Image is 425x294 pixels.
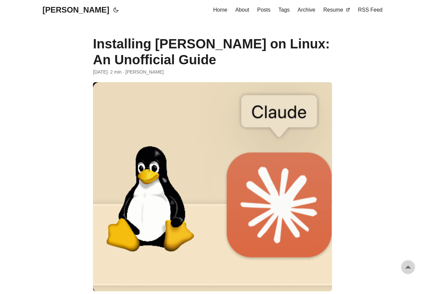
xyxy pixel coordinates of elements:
[213,7,227,13] span: Home
[358,7,382,13] span: RSS Feed
[257,7,271,13] span: Posts
[235,7,249,13] span: About
[401,260,415,274] a: go to top
[93,36,332,68] h1: Installing [PERSON_NAME] on Linux: An Unofficial Guide
[93,68,332,76] div: · 2 min · [PERSON_NAME]
[279,7,290,13] span: Tags
[93,68,108,76] span: 2025-01-09 21:00:00 +0000 UTC
[297,7,315,13] span: Archive
[323,7,343,13] span: Resume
